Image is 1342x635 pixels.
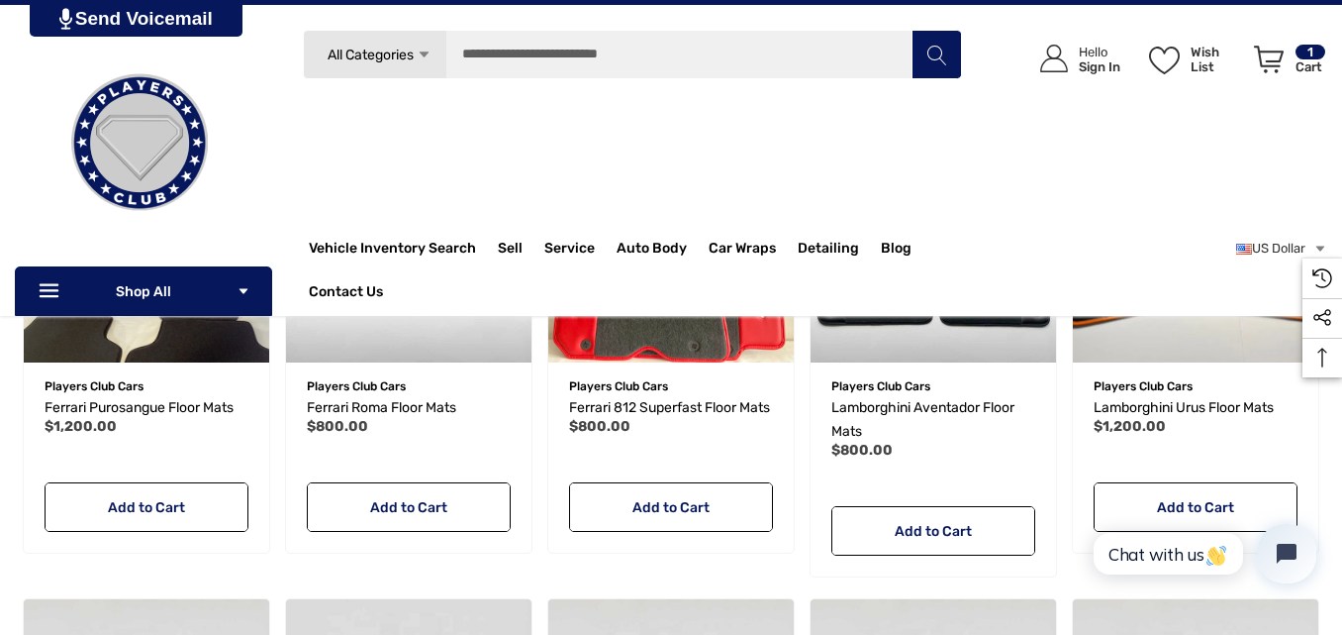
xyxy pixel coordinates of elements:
button: Wishlist [961,333,1079,372]
button: Quick View [569,333,688,372]
a: Add to Cart [307,482,511,532]
span: $800.00 [307,418,368,435]
a: Lamborghini Aventador Floor Mats,$800.00 [831,396,1035,444]
svg: Icon Arrow Down [417,48,431,62]
button: Quick View [307,333,426,372]
button: Wishlist [436,333,554,372]
button: Quick View [45,333,163,372]
span: Quick view [860,347,921,361]
a: Car Wraps [709,229,798,268]
svg: Icon Arrow Down [237,284,250,298]
svg: Top [1302,348,1342,368]
a: Contact Us [309,283,383,305]
a: Vehicle Inventory Search [309,240,476,262]
svg: Review Your Cart [1254,46,1284,73]
img: Players Club | Cars For Sale [41,44,239,242]
span: Detailing [798,240,859,262]
svg: Recently Viewed [1312,268,1332,288]
p: Shop All [15,266,272,316]
span: Service [544,240,595,262]
span: Lamborghini Aventador Floor Mats [831,399,1014,440]
span: Lamborghini Urus Floor Mats [1094,399,1274,416]
a: Add to Cart [831,506,1035,556]
a: USD [1236,229,1327,268]
a: Lamborghini Urus Floor Mats,$1,200.00 [1094,396,1297,420]
span: Ferrari 812 Superfast Floor Mats [569,399,770,416]
span: Ferrari Purosangue Floor Mats [45,399,234,416]
p: Sign In [1079,59,1120,74]
span: Add to Wishlist [990,346,1072,360]
span: Quick view [1122,347,1184,361]
span: Car Wraps [709,240,776,262]
a: Service [544,229,617,268]
span: Add to Wishlist [202,346,284,360]
a: Auto Body [617,229,709,268]
svg: Wish List [1149,47,1180,74]
span: Quick view [335,347,397,361]
a: Add to Cart [1094,482,1297,532]
p: Players Club Cars [45,373,248,399]
span: Add to Wishlist [465,346,547,360]
a: Add to Cart [45,482,248,532]
span: Quick view [73,347,135,361]
svg: Icon Line [37,280,66,303]
button: Quick View [1094,333,1212,372]
a: All Categories Icon Arrow Down Icon Arrow Up [303,30,446,79]
svg: Social Media [1312,308,1332,328]
span: $800.00 [569,418,630,435]
a: Detailing [798,229,881,268]
p: 1 [1295,45,1325,59]
span: $800.00 [831,442,893,459]
span: Ferrari Roma Floor Mats [307,399,456,416]
button: Search [911,30,961,79]
a: Ferrari 812 Superfast Floor Mats,$800.00 [569,396,773,420]
a: Blog [881,240,911,262]
p: Wish List [1191,45,1243,74]
span: Auto Body [617,240,687,262]
p: Players Club Cars [1094,373,1297,399]
span: Sell [498,240,523,262]
button: Wishlist [1223,333,1341,372]
p: Players Club Cars [569,373,773,399]
button: Quick View [831,333,950,372]
span: Add to Wishlist [1252,346,1334,360]
a: Wish List Wish List [1140,25,1245,93]
a: Ferrari Purosangue Floor Mats,$1,200.00 [45,396,248,420]
iframe: Tidio Chat [1072,507,1333,600]
a: Ferrari Roma Floor Mats,$800.00 [307,396,511,420]
button: Wishlist [173,333,291,372]
p: Players Club Cars [307,373,511,399]
span: $1,200.00 [1094,418,1166,435]
span: $1,200.00 [45,418,117,435]
button: Wishlist [699,333,816,372]
span: All Categories [327,47,413,63]
p: Cart [1295,59,1325,74]
a: Cart with 0 items [1245,25,1327,102]
span: Add to Wishlist [727,346,810,360]
a: Add to Cart [569,482,773,532]
p: Players Club Cars [831,373,1035,399]
p: Hello [1079,45,1120,59]
a: Sign in [1017,25,1130,93]
span: Quick view [598,347,659,361]
svg: Icon User Account [1040,45,1068,72]
a: Sell [498,229,544,268]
